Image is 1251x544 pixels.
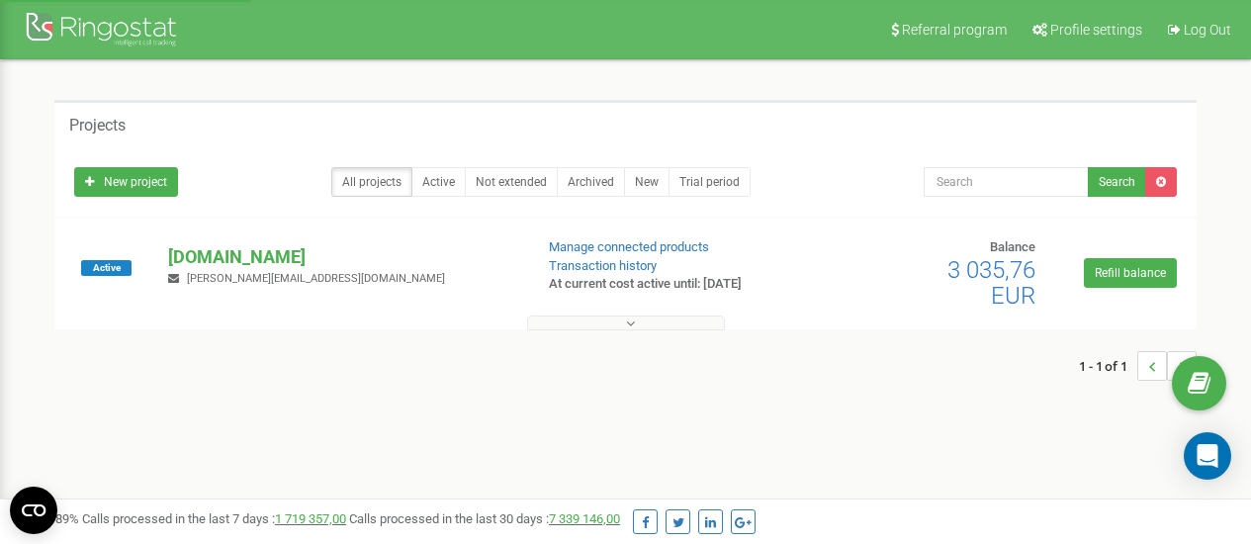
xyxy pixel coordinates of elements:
[10,487,57,534] button: Open CMP widget
[1050,22,1142,38] span: Profile settings
[349,511,620,526] span: Calls processed in the last 30 days :
[947,256,1035,310] span: 3 035,76 EUR
[1184,432,1231,480] div: Open Intercom Messenger
[924,167,1089,197] input: Search
[81,260,132,276] span: Active
[549,275,802,294] p: At current cost active until: [DATE]
[624,167,670,197] a: New
[69,117,126,135] h5: Projects
[1184,22,1231,38] span: Log Out
[331,167,412,197] a: All projects
[465,167,558,197] a: Not extended
[990,239,1035,254] span: Balance
[411,167,466,197] a: Active
[902,22,1007,38] span: Referral program
[669,167,751,197] a: Trial period
[557,167,625,197] a: Archived
[1088,167,1146,197] button: Search
[1084,258,1177,288] a: Refill balance
[549,258,657,273] a: Transaction history
[187,272,445,285] span: [PERSON_NAME][EMAIL_ADDRESS][DOMAIN_NAME]
[549,511,620,526] a: 7 339 146,00
[168,244,516,270] p: [DOMAIN_NAME]
[82,511,346,526] span: Calls processed in the last 7 days :
[1079,331,1197,401] nav: ...
[1079,351,1137,381] span: 1 - 1 of 1
[549,239,709,254] a: Manage connected products
[275,511,346,526] a: 1 719 357,00
[74,167,178,197] a: New project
